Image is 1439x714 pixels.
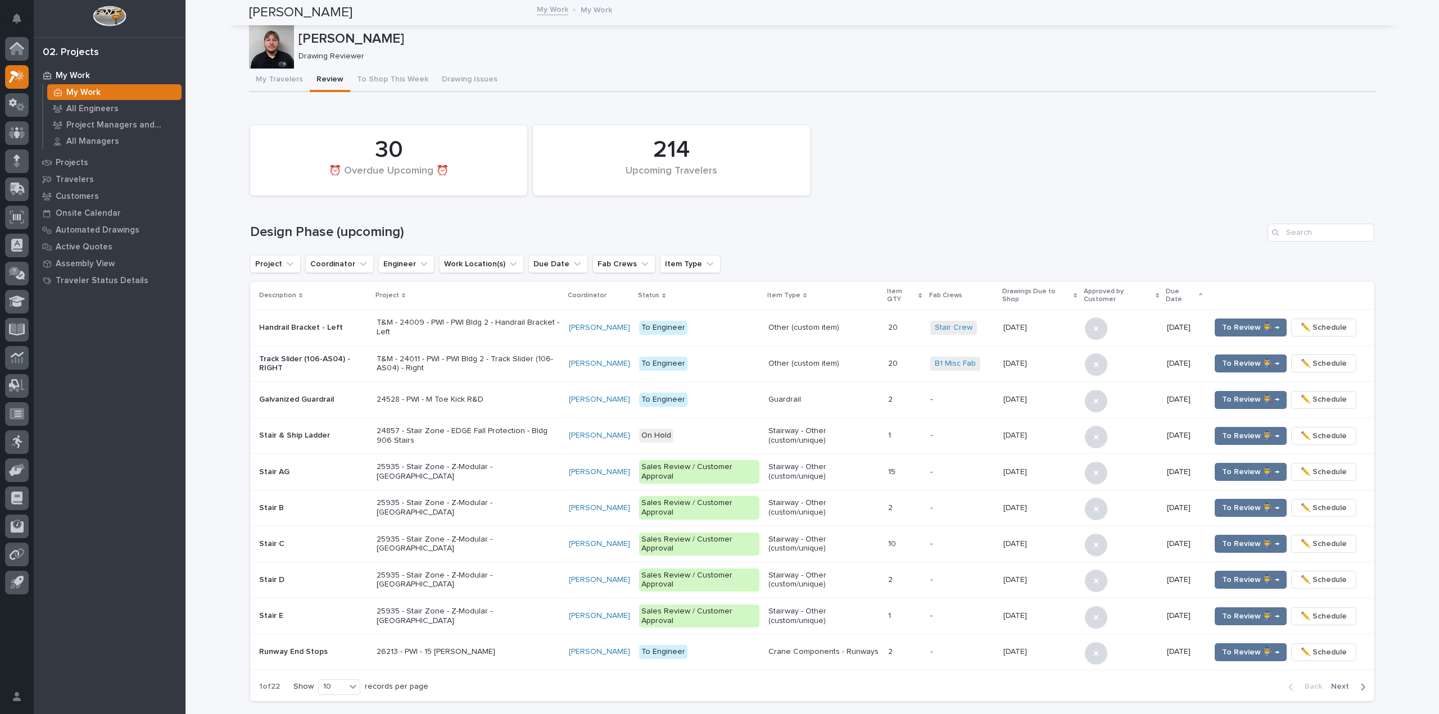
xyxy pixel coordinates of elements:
[34,238,185,255] a: Active Quotes
[1167,647,1201,657] p: [DATE]
[1222,610,1279,623] span: To Review 👨‍🏭 →
[581,3,612,15] p: My Work
[1003,357,1029,369] p: [DATE]
[1301,393,1347,406] span: ✏️ Schedule
[1279,681,1327,692] button: Back
[1084,285,1153,306] p: Approved by Customer
[1167,467,1201,477] p: [DATE]
[43,117,185,133] a: Project Managers and Engineers
[34,204,185,221] a: Onsite Calendar
[930,611,994,621] p: -
[1002,285,1071,306] p: Drawings Due to Shop
[1222,393,1279,406] span: To Review 👨‍🏭 →
[767,289,800,302] p: Item Type
[569,467,630,477] a: [PERSON_NAME]
[1167,539,1201,549] p: [DATE]
[250,224,1263,240] h1: Design Phase (upcoming)
[569,503,630,513] a: [PERSON_NAME]
[43,47,99,59] div: 02. Projects
[378,255,435,273] button: Engineer
[439,255,524,273] button: Work Location(s)
[552,165,791,189] div: Upcoming Travelers
[377,647,560,657] p: 26213 - PWI - 15 [PERSON_NAME]
[56,175,94,185] p: Travelers
[435,69,504,92] button: Drawing Issues
[250,598,1374,634] tr: Stair E25935 - Stair Zone - Z-Modular - [GEOGRAPHIC_DATA][PERSON_NAME] Sales Review / Customer Ap...
[1222,321,1279,334] span: To Review 👨‍🏭 →
[259,611,368,621] p: Stair E
[5,7,29,30] button: Notifications
[1166,285,1196,306] p: Due Date
[259,467,368,477] p: Stair AG
[1291,354,1356,372] button: ✏️ Schedule
[569,575,630,585] a: [PERSON_NAME]
[768,323,879,333] p: Other (custom item)
[930,467,994,477] p: -
[1301,465,1347,479] span: ✏️ Schedule
[377,498,560,517] p: 25935 - Stair Zone - Z-Modular - [GEOGRAPHIC_DATA]
[888,429,893,440] p: 1
[592,255,655,273] button: Fab Crews
[888,321,900,333] p: 20
[1301,321,1347,334] span: ✏️ Schedule
[1291,427,1356,445] button: ✏️ Schedule
[639,569,759,592] div: Sales Review / Customer Approval
[66,120,177,130] p: Project Managers and Engineers
[259,647,368,657] p: Runway End Stops
[293,682,314,692] p: Show
[1291,535,1356,553] button: ✏️ Schedule
[1215,319,1287,336] button: To Review 👨‍🏭 →
[310,69,350,92] button: Review
[639,496,759,520] div: Sales Review / Customer Approval
[34,255,185,272] a: Assembly View
[888,465,898,477] p: 15
[34,272,185,289] a: Traveler Status Details
[269,165,508,189] div: ⏰ Overdue Upcoming ⏰
[1268,224,1374,242] input: Search
[250,562,1374,598] tr: Stair D25935 - Stair Zone - Z-Modular - [GEOGRAPHIC_DATA][PERSON_NAME] Sales Review / Customer Ap...
[1301,537,1347,551] span: ✏️ Schedule
[639,393,687,407] div: To Engineer
[34,221,185,238] a: Automated Drawings
[569,323,630,333] a: [PERSON_NAME]
[1301,610,1347,623] span: ✏️ Schedule
[768,426,879,445] p: Stairway - Other (custom/unique)
[319,681,346,693] div: 10
[1291,571,1356,589] button: ✏️ Schedule
[93,6,126,26] img: Workspace Logo
[1301,645,1347,659] span: ✏️ Schedule
[1215,427,1287,445] button: To Review 👨‍🏭 →
[250,381,1374,417] tr: Galvanized Guardrail24528 - PWI - M Toe Kick R&D[PERSON_NAME] To EngineerGuardrail22 -[DATE][DATE...
[888,393,895,404] p: 2
[1215,571,1287,589] button: To Review 👨‍🏭 →
[250,255,301,273] button: Project
[930,575,994,585] p: -
[638,289,659,302] p: Status
[1222,645,1279,659] span: To Review 👨‍🏭 →
[249,69,310,92] button: My Travelers
[768,607,879,626] p: Stairway - Other (custom/unique)
[259,431,368,440] p: Stair & Ship Ladder
[56,276,148,286] p: Traveler Status Details
[1327,681,1374,692] button: Next
[1301,501,1347,515] span: ✏️ Schedule
[639,321,687,335] div: To Engineer
[935,359,976,369] a: B1 Misc Fab
[377,607,560,626] p: 25935 - Stair Zone - Z-Modular - [GEOGRAPHIC_DATA]
[1215,607,1287,625] button: To Review 👨‍🏭 →
[259,575,368,585] p: Stair D
[298,52,1367,61] p: Drawing Reviewer
[250,310,1374,345] tr: Handrail Bracket - LeftT&M - 24009 - PWI - PWI Bldg 2 - Handrail Bracket - Left[PERSON_NAME] To E...
[259,354,368,374] p: Track Slider (106-AS04) - RIGHT
[1291,391,1356,409] button: ✏️ Schedule
[569,431,630,440] a: [PERSON_NAME]
[350,69,435,92] button: To Shop This Week
[269,136,508,164] div: 30
[888,501,895,513] p: 2
[528,255,588,273] button: Due Date
[1222,429,1279,443] span: To Review 👨‍🏭 →
[1215,354,1287,372] button: To Review 👨‍🏭 →
[259,289,296,302] p: Description
[930,503,994,513] p: -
